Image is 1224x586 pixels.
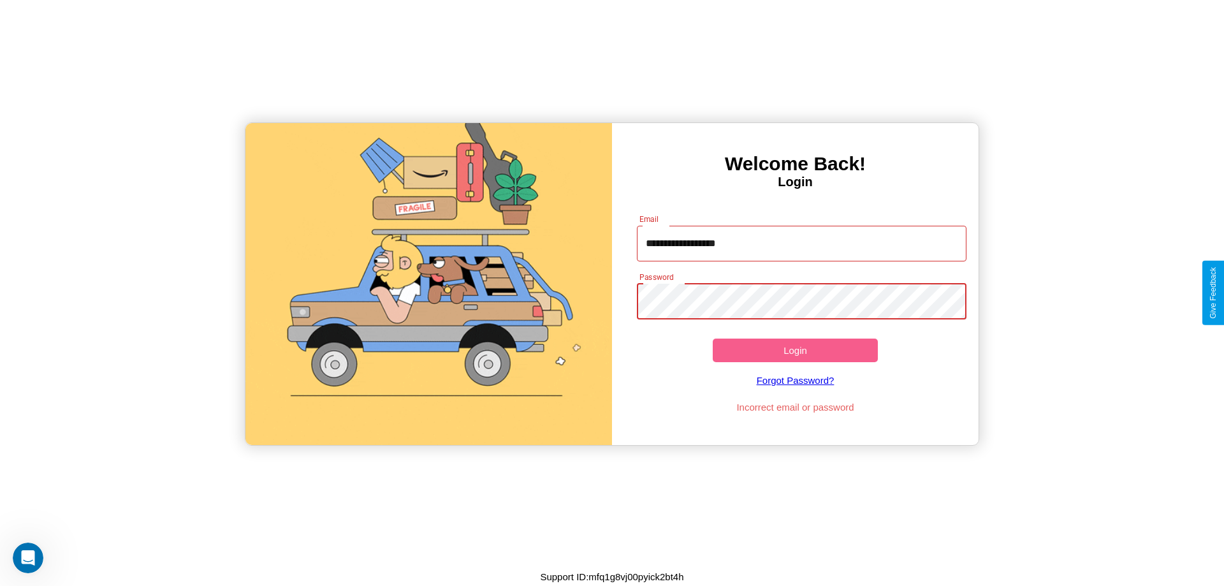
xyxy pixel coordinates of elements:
a: Forgot Password? [630,362,961,399]
div: Give Feedback [1209,267,1218,319]
p: Support ID: mfq1g8vj00pyick2bt4h [540,568,683,585]
img: gif [245,123,612,445]
p: Incorrect email or password [630,399,961,416]
button: Login [713,339,878,362]
label: Email [639,214,659,224]
label: Password [639,272,673,282]
iframe: Intercom live chat [13,543,43,573]
h4: Login [612,175,979,189]
h3: Welcome Back! [612,153,979,175]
